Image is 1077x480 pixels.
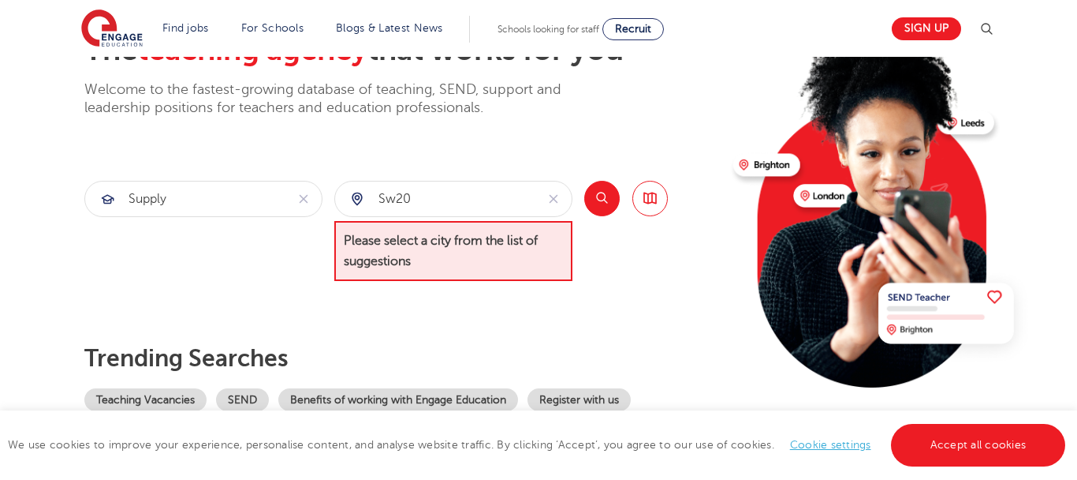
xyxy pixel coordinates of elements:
img: Engage Education [81,9,143,49]
a: Blogs & Latest News [336,22,443,34]
div: Submit [84,181,322,217]
a: Recruit [602,18,664,40]
button: Clear [285,182,322,216]
a: Cookie settings [790,439,871,451]
a: Find jobs [162,22,209,34]
a: Teaching Vacancies [84,388,207,411]
span: Please select a city from the list of suggestions [334,221,572,282]
input: Submit [335,182,535,216]
input: Submit [85,182,285,216]
a: SEND [216,388,269,411]
button: Search [584,181,620,216]
a: Register with us [527,388,631,411]
button: Clear [535,182,572,216]
span: Schools looking for staff [498,24,599,35]
a: Benefits of working with Engage Education [278,388,518,411]
a: Sign up [892,17,961,40]
div: Submit [334,181,572,217]
span: Recruit [615,23,651,35]
a: For Schools [241,22,304,34]
p: Trending searches [84,344,721,373]
span: We use cookies to improve your experience, personalise content, and analyse website traffic. By c... [8,439,1069,451]
a: Accept all cookies [891,424,1066,467]
p: Welcome to the fastest-growing database of teaching, SEND, support and leadership positions for t... [84,81,605,118]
